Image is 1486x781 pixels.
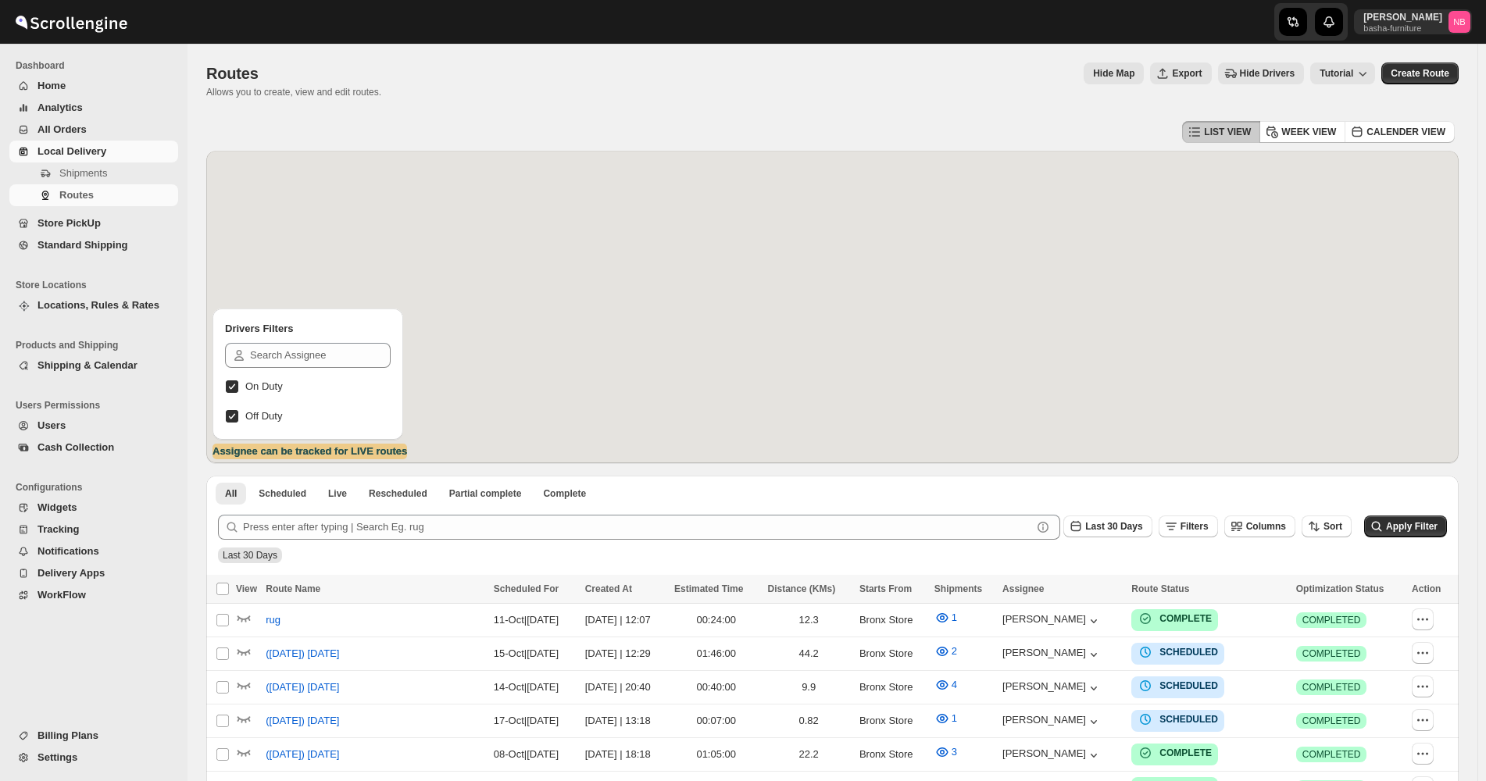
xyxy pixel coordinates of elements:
[206,86,381,98] p: Allows you to create, view and edit routes.
[38,523,79,535] span: Tracking
[369,487,427,500] span: Rescheduled
[1138,711,1218,727] button: SCHEDULED
[1386,521,1438,532] span: Apply Filter
[585,747,665,762] div: [DATE] | 18:18
[16,59,180,72] span: Dashboard
[1159,714,1218,725] b: SCHEDULED
[494,647,559,659] span: 15-Oct | [DATE]
[16,339,180,351] span: Products and Shipping
[9,119,178,141] button: All Orders
[1204,126,1251,138] span: LIST VIEW
[1302,748,1361,761] span: COMPLETED
[256,608,290,633] button: rug
[1320,68,1353,80] span: Tutorial
[767,747,849,762] div: 22.2
[1002,747,1102,763] div: [PERSON_NAME]
[1159,680,1218,691] b: SCHEDULED
[59,189,94,201] span: Routes
[859,679,925,695] div: Bronx Store
[1063,515,1152,537] button: Last 30 Days
[674,747,759,762] div: 01:05:00
[494,614,559,626] span: 11-Oct | [DATE]
[1246,521,1286,532] span: Columns
[256,742,348,767] button: ([DATE]) [DATE]
[256,675,348,700] button: ([DATE]) [DATE]
[1002,714,1102,729] button: [PERSON_NAME]
[59,167,107,179] span: Shipments
[1150,62,1211,84] button: Export
[9,415,178,437] button: Users
[1159,647,1218,658] b: SCHEDULED
[38,359,138,371] span: Shipping & Calendar
[38,239,128,251] span: Standard Shipping
[38,80,66,91] span: Home
[16,481,180,494] span: Configurations
[1181,521,1209,532] span: Filters
[38,217,101,229] span: Store PickUp
[925,605,966,630] button: 1
[1224,515,1295,537] button: Columns
[1363,23,1442,33] p: basha-furniture
[259,487,306,500] span: Scheduled
[674,646,759,662] div: 01:46:00
[1002,613,1102,629] button: [PERSON_NAME]
[9,747,178,769] button: Settings
[9,584,178,606] button: WorkFlow
[38,145,106,157] span: Local Delivery
[1002,680,1102,696] div: [PERSON_NAME]
[9,497,178,519] button: Widgets
[925,706,966,731] button: 1
[266,583,320,594] span: Route Name
[1172,67,1202,80] span: Export
[859,646,925,662] div: Bronx Store
[236,583,257,594] span: View
[674,583,743,594] span: Estimated Time
[38,299,159,311] span: Locations, Rules & Rates
[1323,521,1342,532] span: Sort
[1364,515,1447,537] button: Apply Filter
[266,713,339,729] span: ([DATE]) [DATE]
[1240,67,1295,80] span: Hide Drivers
[38,102,83,113] span: Analytics
[1302,681,1361,694] span: COMPLETED
[16,279,180,291] span: Store Locations
[1138,644,1218,660] button: SCHEDULED
[328,487,347,500] span: Live
[1310,62,1375,84] button: Tutorial
[38,441,114,453] span: Cash Collection
[1363,11,1442,23] p: [PERSON_NAME]
[243,515,1032,540] input: Press enter after typing | Search Eg. rug
[9,184,178,206] button: Routes
[266,612,280,628] span: rug
[223,550,277,561] span: Last 30 Days
[1084,62,1144,84] button: Map action label
[256,641,348,666] button: ([DATE]) [DATE]
[859,612,925,628] div: Bronx Store
[1281,126,1336,138] span: WEEK VIEW
[1259,121,1345,143] button: WEEK VIEW
[767,612,849,628] div: 12.3
[9,75,178,97] button: Home
[9,540,178,562] button: Notifications
[925,740,966,765] button: 3
[225,321,391,337] h2: Drivers Filters
[767,646,849,662] div: 44.2
[585,612,665,628] div: [DATE] | 12:07
[674,679,759,695] div: 00:40:00
[1002,647,1102,662] button: [PERSON_NAME]
[9,725,178,747] button: Billing Plans
[206,65,259,82] span: Routes
[585,713,665,729] div: [DATE] | 13:18
[266,747,339,762] span: ([DATE]) [DATE]
[16,399,180,412] span: Users Permissions
[1085,521,1142,532] span: Last 30 Days
[934,583,982,594] span: Shipments
[9,562,178,584] button: Delivery Apps
[38,501,77,513] span: Widgets
[1302,647,1361,660] span: COMPLETED
[38,545,99,557] span: Notifications
[1218,62,1305,84] button: Hide Drivers
[585,646,665,662] div: [DATE] | 12:29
